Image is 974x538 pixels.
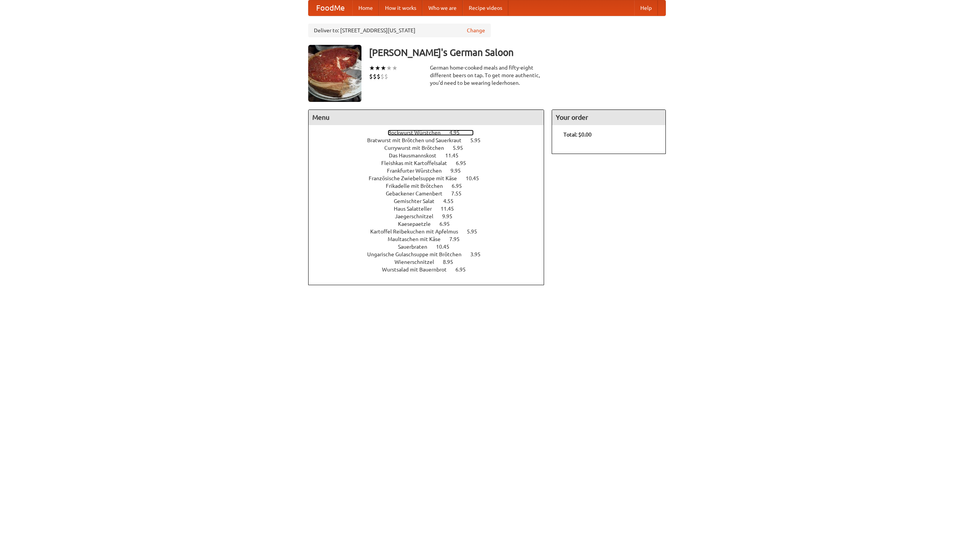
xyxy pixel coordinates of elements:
[430,64,544,87] div: German home-cooked meals and fifty-eight different beers on tap. To get more authentic, you'd nee...
[634,0,658,16] a: Help
[382,267,454,273] span: Wurstsalad mit Bauernbrot
[466,175,487,181] span: 10.45
[455,267,473,273] span: 6.95
[369,175,465,181] span: Französische Zwiebelsuppe mit Käse
[453,145,471,151] span: 5.95
[386,190,450,197] span: Gebackener Camenbert
[369,72,373,81] li: $
[395,259,467,265] a: Wienerschnitzel 8.95
[452,183,469,189] span: 6.95
[367,137,469,143] span: Bratwurst mit Brötchen und Sauerkraut
[467,229,485,235] span: 5.95
[309,0,352,16] a: FoodMe
[449,236,467,242] span: 7.95
[377,72,380,81] li: $
[436,244,457,250] span: 10.45
[398,221,438,227] span: Kaesepaetzle
[470,251,488,257] span: 3.95
[470,137,488,143] span: 5.95
[395,259,442,265] span: Wienerschnitzel
[387,168,449,174] span: Frankfurter Würstchen
[369,175,493,181] a: Französische Zwiebelsuppe mit Käse 10.45
[386,183,450,189] span: Frikadelle mit Brötchen
[394,198,468,204] a: Gemischter Salat 4.55
[367,137,495,143] a: Bratwurst mit Brötchen und Sauerkraut 5.95
[386,64,392,72] li: ★
[443,198,461,204] span: 4.55
[443,259,461,265] span: 8.95
[439,221,457,227] span: 6.95
[395,213,441,219] span: Jaegerschnitzel
[398,244,435,250] span: Sauerbraten
[386,190,476,197] a: Gebackener Camenbert 7.55
[467,27,485,34] a: Change
[367,251,495,257] a: Ungarische Gulaschsuppe mit Brötchen 3.95
[552,110,665,125] h4: Your order
[388,130,474,136] a: Bockwurst Würstchen 4.95
[369,45,666,60] h3: [PERSON_NAME]'s German Saloon
[441,206,462,212] span: 11.45
[394,198,442,204] span: Gemischter Salat
[387,168,475,174] a: Frankfurter Würstchen 9.95
[384,145,477,151] a: Currywurst mit Brötchen 5.95
[394,206,439,212] span: Haus Salatteller
[442,213,460,219] span: 9.95
[308,24,491,37] div: Deliver to: [STREET_ADDRESS][US_STATE]
[389,152,473,159] a: Das Hausmannskost 11.45
[384,72,388,81] li: $
[308,45,361,102] img: angular.jpg
[384,145,452,151] span: Currywurst mit Brötchen
[449,130,467,136] span: 4.95
[369,64,375,72] li: ★
[367,251,469,257] span: Ungarische Gulaschsuppe mit Brötchen
[381,160,480,166] a: Fleishkas mit Kartoffelsalat 6.95
[394,206,468,212] a: Haus Salatteller 11.45
[398,244,463,250] a: Sauerbraten 10.45
[309,110,544,125] h4: Menu
[389,152,444,159] span: Das Hausmannskost
[392,64,398,72] li: ★
[373,72,377,81] li: $
[463,0,508,16] a: Recipe videos
[456,160,474,166] span: 6.95
[375,64,380,72] li: ★
[398,221,464,227] a: Kaesepaetzle 6.95
[395,213,466,219] a: Jaegerschnitzel 9.95
[380,64,386,72] li: ★
[445,152,466,159] span: 11.45
[381,160,455,166] span: Fleishkas mit Kartoffelsalat
[388,236,474,242] a: Maultaschen mit Käse 7.95
[352,0,379,16] a: Home
[386,183,476,189] a: Frikadelle mit Brötchen 6.95
[382,267,480,273] a: Wurstsalad mit Bauernbrot 6.95
[388,236,448,242] span: Maultaschen mit Käse
[422,0,463,16] a: Who we are
[370,229,466,235] span: Kartoffel Reibekuchen mit Apfelmus
[379,0,422,16] a: How it works
[388,130,448,136] span: Bockwurst Würstchen
[563,132,592,138] b: Total: $0.00
[380,72,384,81] li: $
[370,229,491,235] a: Kartoffel Reibekuchen mit Apfelmus 5.95
[450,168,468,174] span: 9.95
[451,190,469,197] span: 7.55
